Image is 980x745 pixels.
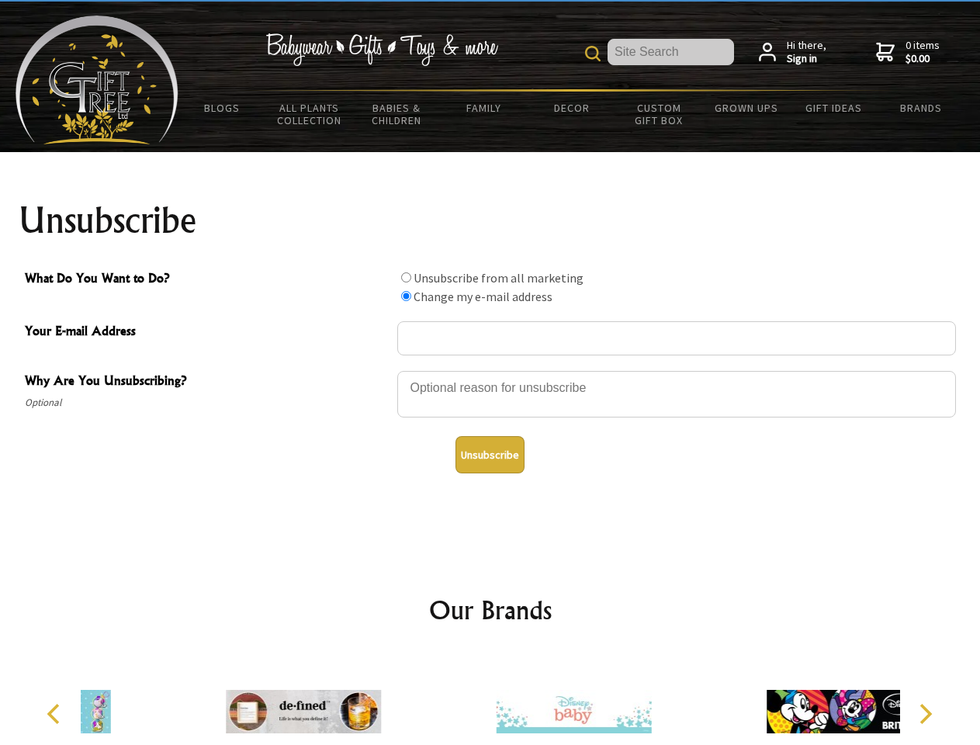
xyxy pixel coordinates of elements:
[39,697,73,731] button: Previous
[787,39,826,66] span: Hi there,
[31,591,950,629] h2: Our Brands
[441,92,528,124] a: Family
[608,39,734,65] input: Site Search
[878,92,965,124] a: Brands
[265,33,498,66] img: Babywear - Gifts - Toys & more
[25,393,390,412] span: Optional
[615,92,703,137] a: Custom Gift Box
[397,321,956,355] input: Your E-mail Address
[353,92,441,137] a: Babies & Children
[401,291,411,301] input: What Do You Want to Do?
[401,272,411,282] input: What Do You Want to Do?
[790,92,878,124] a: Gift Ideas
[19,202,962,239] h1: Unsubscribe
[906,38,940,66] span: 0 items
[908,697,942,731] button: Next
[266,92,354,137] a: All Plants Collection
[25,321,390,344] span: Your E-mail Address
[414,270,583,286] label: Unsubscribe from all marketing
[702,92,790,124] a: Grown Ups
[25,269,390,291] span: What Do You Want to Do?
[414,289,552,304] label: Change my e-mail address
[16,16,178,144] img: Babyware - Gifts - Toys and more...
[876,39,940,66] a: 0 items$0.00
[906,52,940,66] strong: $0.00
[178,92,266,124] a: BLOGS
[759,39,826,66] a: Hi there,Sign in
[528,92,615,124] a: Decor
[397,371,956,418] textarea: Why Are You Unsubscribing?
[25,371,390,393] span: Why Are You Unsubscribing?
[787,52,826,66] strong: Sign in
[585,46,601,61] img: product search
[455,436,525,473] button: Unsubscribe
